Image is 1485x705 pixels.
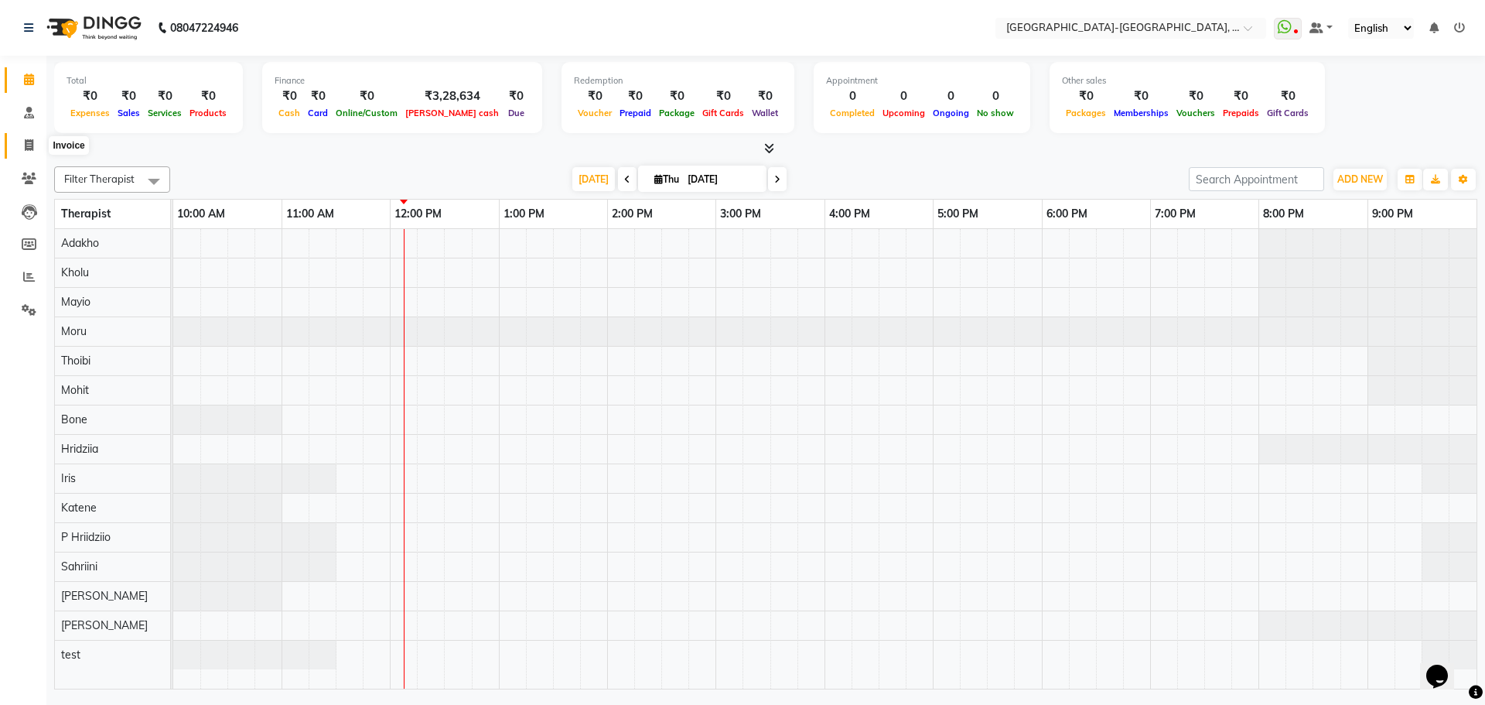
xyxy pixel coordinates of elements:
[716,203,765,225] a: 3:00 PM
[61,295,90,309] span: Mayio
[49,136,88,155] div: Invoice
[973,87,1018,105] div: 0
[275,108,304,118] span: Cash
[1173,87,1219,105] div: ₹0
[275,87,304,105] div: ₹0
[574,87,616,105] div: ₹0
[61,589,148,603] span: [PERSON_NAME]
[1263,87,1313,105] div: ₹0
[61,442,98,456] span: Hridziia
[616,108,655,118] span: Prepaid
[304,108,332,118] span: Card
[879,87,929,105] div: 0
[304,87,332,105] div: ₹0
[929,108,973,118] span: Ongoing
[144,87,186,105] div: ₹0
[61,236,99,250] span: Adakho
[1420,643,1470,690] iframe: chat widget
[616,87,655,105] div: ₹0
[1189,167,1324,191] input: Search Appointment
[879,108,929,118] span: Upcoming
[1062,87,1110,105] div: ₹0
[170,6,238,50] b: 08047224946
[655,108,698,118] span: Package
[61,560,97,573] span: Sahriini
[61,383,89,397] span: Mohit
[282,203,338,225] a: 11:00 AM
[655,87,698,105] div: ₹0
[186,87,230,105] div: ₹0
[1110,87,1173,105] div: ₹0
[748,87,782,105] div: ₹0
[1333,169,1387,190] button: ADD NEW
[61,265,89,279] span: Kholu
[683,168,760,191] input: 2025-09-04
[173,203,229,225] a: 10:00 AM
[332,87,401,105] div: ₹0
[67,87,114,105] div: ₹0
[144,108,186,118] span: Services
[650,173,683,185] span: Thu
[61,618,148,632] span: [PERSON_NAME]
[39,6,145,50] img: logo
[275,74,530,87] div: Finance
[61,471,76,485] span: Iris
[1110,108,1173,118] span: Memberships
[401,108,503,118] span: [PERSON_NAME] cash
[332,108,401,118] span: Online/Custom
[1368,203,1417,225] a: 9:00 PM
[698,108,748,118] span: Gift Cards
[1259,203,1308,225] a: 8:00 PM
[826,74,1018,87] div: Appointment
[1337,173,1383,185] span: ADD NEW
[61,354,90,368] span: Thoibi
[67,108,114,118] span: Expenses
[826,87,879,105] div: 0
[391,203,445,225] a: 12:00 PM
[503,87,530,105] div: ₹0
[1263,108,1313,118] span: Gift Cards
[401,87,503,105] div: ₹3,28,634
[1043,203,1091,225] a: 6:00 PM
[114,87,144,105] div: ₹0
[934,203,982,225] a: 5:00 PM
[61,324,87,338] span: Moru
[608,203,657,225] a: 2:00 PM
[1062,74,1313,87] div: Other sales
[574,108,616,118] span: Voucher
[67,74,230,87] div: Total
[186,108,230,118] span: Products
[572,167,615,191] span: [DATE]
[114,108,144,118] span: Sales
[64,173,135,185] span: Filter Therapist
[61,412,87,426] span: Bone
[973,108,1018,118] span: No show
[61,648,80,662] span: test
[500,203,548,225] a: 1:00 PM
[826,108,879,118] span: Completed
[1173,108,1219,118] span: Vouchers
[61,530,111,544] span: P Hriidziio
[1219,108,1263,118] span: Prepaids
[825,203,874,225] a: 4:00 PM
[1219,87,1263,105] div: ₹0
[1151,203,1200,225] a: 7:00 PM
[748,108,782,118] span: Wallet
[1062,108,1110,118] span: Packages
[61,207,111,221] span: Therapist
[574,74,782,87] div: Redemption
[61,501,97,515] span: Katene
[698,87,748,105] div: ₹0
[929,87,973,105] div: 0
[504,108,528,118] span: Due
